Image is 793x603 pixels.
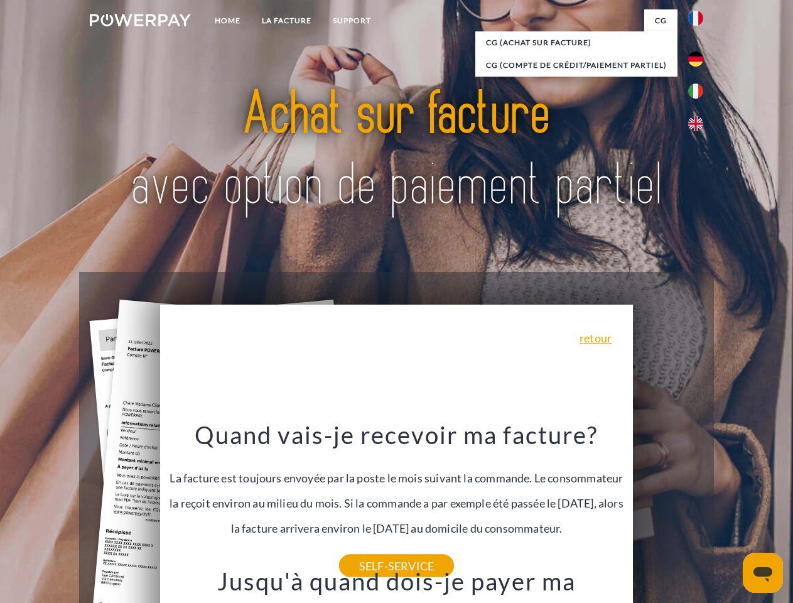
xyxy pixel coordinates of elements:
[339,555,454,577] a: SELF-SERVICE
[475,54,677,77] a: CG (Compte de crédit/paiement partiel)
[475,31,677,54] a: CG (achat sur facture)
[743,553,783,593] iframe: Bouton de lancement de la fenêtre de messagerie
[644,9,677,32] a: CG
[688,52,703,67] img: de
[168,420,626,450] h3: Quand vais-je recevoir ma facture?
[688,11,703,26] img: fr
[322,9,382,32] a: Support
[688,84,703,99] img: it
[204,9,251,32] a: Home
[120,60,673,241] img: title-powerpay_fr.svg
[580,332,612,344] a: retour
[90,14,191,26] img: logo-powerpay-white.svg
[251,9,322,32] a: LA FACTURE
[168,420,626,566] div: La facture est toujours envoyée par la poste le mois suivant la commande. Le consommateur la reço...
[688,116,703,131] img: en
